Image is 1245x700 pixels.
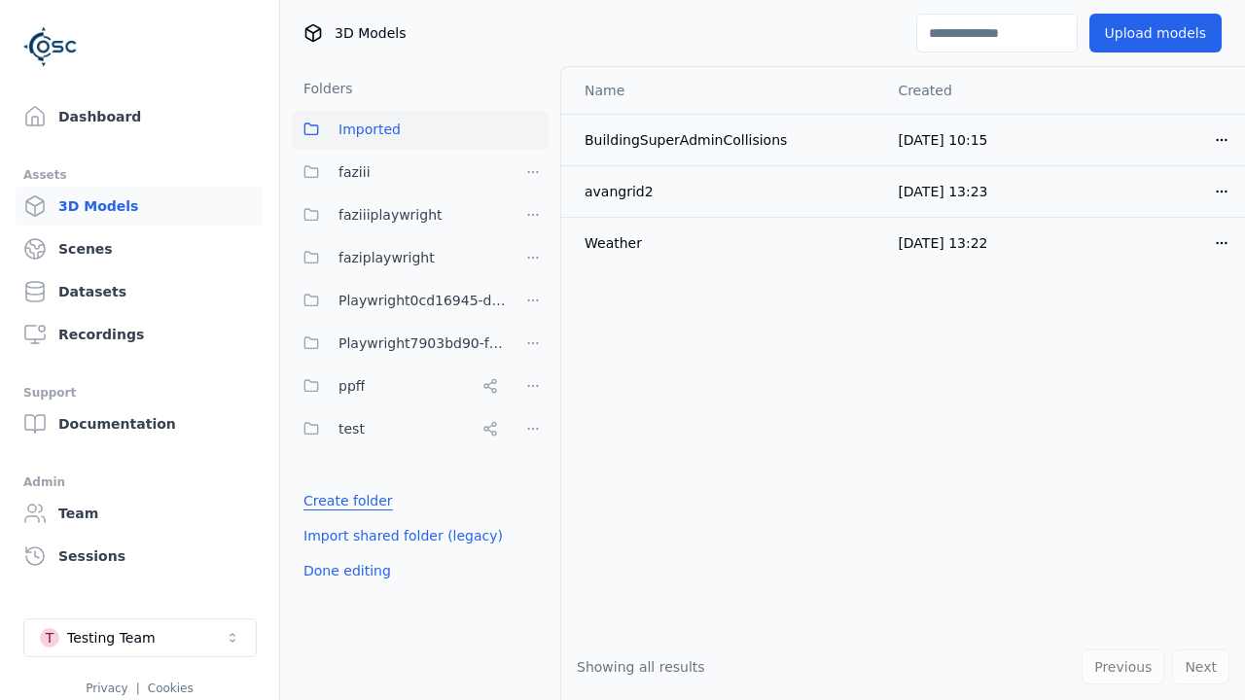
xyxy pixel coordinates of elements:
[292,110,549,149] button: Imported
[338,160,371,184] span: faziii
[23,19,78,74] img: Logo
[335,23,406,43] span: 3D Models
[292,518,515,553] button: Import shared folder (legacy)
[338,332,506,355] span: Playwright7903bd90-f1ee-40e5-8689-7a943bbd43ef
[585,182,867,201] div: avangrid2
[16,187,264,226] a: 3D Models
[292,324,506,363] button: Playwright7903bd90-f1ee-40e5-8689-7a943bbd43ef
[292,79,353,98] h3: Folders
[585,130,867,150] div: BuildingSuperAdminCollisions
[86,682,127,695] a: Privacy
[23,618,257,657] button: Select a workspace
[67,628,156,647] div: Testing Team
[338,374,365,398] span: ppff
[16,404,264,443] a: Documentation
[561,67,882,114] th: Name
[898,184,987,199] span: [DATE] 13:23
[16,494,264,533] a: Team
[303,526,503,545] a: Import shared folder (legacy)
[16,272,264,311] a: Datasets
[23,381,256,404] div: Support
[898,132,987,148] span: [DATE] 10:15
[292,409,506,448] button: test
[40,628,59,647] div: T
[292,281,506,320] button: Playwright0cd16945-d24c-45f9-a8ba-c74193e3fd84
[23,163,256,187] div: Assets
[136,682,140,695] span: |
[1089,14,1222,52] button: Upload models
[23,471,256,494] div: Admin
[16,537,264,576] a: Sessions
[898,235,987,251] span: [DATE] 13:22
[303,491,393,510] a: Create folder
[338,203,443,227] span: faziiiplaywright
[292,483,405,518] button: Create folder
[292,367,506,405] button: ppff
[148,682,194,695] a: Cookies
[16,315,264,354] a: Recordings
[16,229,264,268] a: Scenes
[338,289,506,312] span: Playwright0cd16945-d24c-45f9-a8ba-c74193e3fd84
[585,233,867,253] div: Weather
[292,195,506,234] button: faziiiplaywright
[292,553,403,588] button: Done editing
[16,97,264,136] a: Dashboard
[882,67,1064,114] th: Created
[338,118,401,141] span: Imported
[338,417,365,440] span: test
[577,659,705,675] span: Showing all results
[292,238,506,277] button: faziplaywright
[292,153,506,192] button: faziii
[338,246,435,269] span: faziplaywright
